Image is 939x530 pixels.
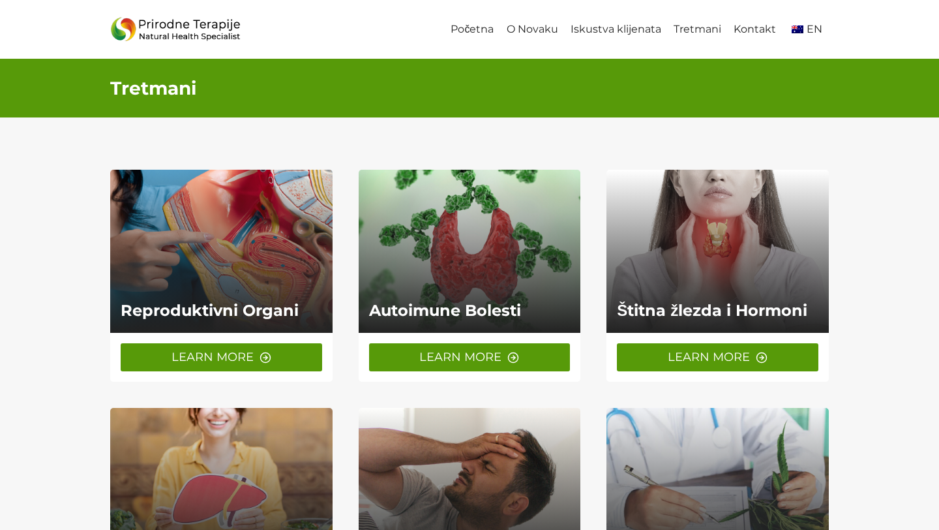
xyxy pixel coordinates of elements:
a: Tretmani [667,15,727,44]
a: en_AUEN [782,15,829,44]
a: LEARN MORE [617,343,818,371]
a: LEARN MORE [121,343,322,371]
span: EN [807,23,822,35]
span: LEARN MORE [419,348,501,367]
a: O Novaku [500,15,564,44]
nav: Primary Navigation [445,15,829,44]
a: Iskustva klijenata [564,15,667,44]
a: LEARN MORE [369,343,571,371]
img: English [792,25,803,33]
a: Početna [445,15,500,44]
a: Kontakt [728,15,782,44]
h2: Tretmani [110,74,829,102]
span: LEARN MORE [668,348,750,367]
span: LEARN MORE [171,348,254,367]
img: Prirodne Terapije [110,14,241,46]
